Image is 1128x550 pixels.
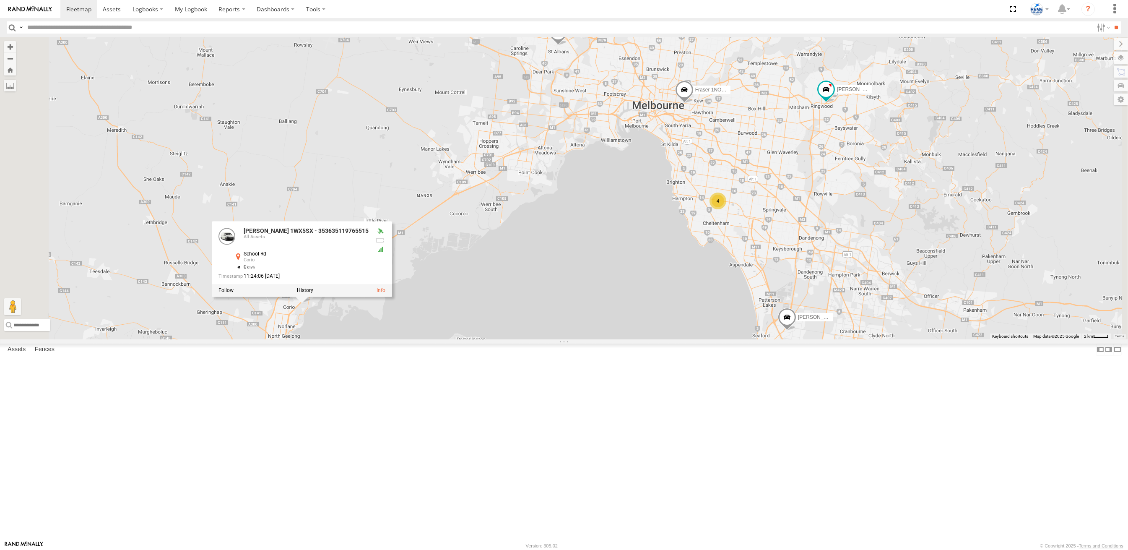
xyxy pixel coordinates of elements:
a: [PERSON_NAME] 1WX5SX - 353635119765515 [244,228,369,235]
span: [PERSON_NAME] 1WT3ES - 353635119770242 [798,314,907,320]
label: Fences [31,344,59,356]
label: Search Query [18,21,24,34]
a: Terms and Conditions [1079,543,1123,548]
label: Search Filter Options [1094,21,1112,34]
span: Map data ©2025 Google [1033,334,1079,339]
label: Realtime tracking of Asset [218,288,234,294]
div: All Assets [244,235,369,240]
img: rand-logo.svg [8,6,52,12]
button: Map scale: 2 km per 33 pixels [1081,334,1111,339]
div: GSM Signal = 5 [375,246,385,253]
span: 0 [244,264,255,270]
div: Version: 305.02 [526,543,558,548]
label: Dock Summary Table to the Right [1105,344,1113,356]
label: Assets [3,344,30,356]
button: Drag Pegman onto the map to open Street View [4,298,21,315]
a: Visit our Website [5,542,43,550]
button: Zoom Home [4,64,16,76]
div: No battery health information received from this device. [375,237,385,244]
i: ? [1081,3,1095,16]
label: Dock Summary Table to the Left [1096,344,1105,356]
div: School Rd [244,252,369,257]
span: Fraser 1NO7FH - 353635113547844 [695,87,777,93]
a: View Asset Details [377,288,385,294]
div: Livia Michelini [1027,3,1052,16]
span: [PERSON_NAME] BVX766 - 353635113521492 [837,87,945,93]
label: View Asset History [297,288,313,294]
a: View Asset Details [218,228,235,245]
div: Valid GPS Fix [375,228,385,235]
a: Terms [1115,334,1124,338]
button: Zoom in [4,41,16,52]
label: Map Settings [1114,94,1128,105]
div: 4 [710,193,726,209]
label: Hide Summary Table [1113,344,1122,356]
div: © Copyright 2025 - [1040,543,1123,548]
label: Measure [4,80,16,91]
div: Corio [244,258,369,263]
button: Keyboard shortcuts [992,334,1028,339]
div: Date/time of location update [218,274,369,279]
button: Zoom out [4,52,16,64]
span: 2 km [1084,334,1093,339]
